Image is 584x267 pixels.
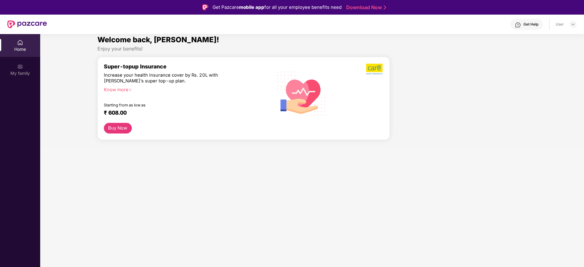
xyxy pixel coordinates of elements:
div: Get Help [523,22,538,27]
button: Buy Now [104,123,132,133]
img: svg+xml;base64,PHN2ZyBpZD0iSG9tZSIgeG1sbnM9Imh0dHA6Ly93d3cudzMub3JnLzIwMDAvc3ZnIiB3aWR0aD0iMjAiIG... [17,40,23,46]
div: Starting from as low as [104,103,241,107]
a: Download Now [346,4,384,11]
div: Get Pazcare for all your employee benefits need [213,4,342,11]
span: right [128,88,132,92]
div: Increase your health insurance cover by Rs. 20L with [PERSON_NAME]’s super top-up plan. [104,72,241,84]
span: Welcome back, [PERSON_NAME]! [97,35,219,44]
img: svg+xml;base64,PHN2ZyB3aWR0aD0iMjAiIGhlaWdodD0iMjAiIHZpZXdCb3g9IjAgMCAyMCAyMCIgZmlsbD0ibm9uZSIgeG... [17,64,23,70]
img: svg+xml;base64,PHN2ZyBpZD0iRHJvcGRvd24tMzJ4MzIiIHhtbG5zPSJodHRwOi8vd3d3LnczLm9yZy8yMDAwL3N2ZyIgd2... [571,22,575,27]
img: New Pazcare Logo [7,20,47,28]
div: Know more [104,87,263,91]
div: ₹ 608.00 [104,109,261,117]
img: b5dec4f62d2307b9de63beb79f102df3.png [366,63,383,75]
img: svg+xml;base64,PHN2ZyBpZD0iSGVscC0zMngzMiIgeG1sbnM9Imh0dHA6Ly93d3cudzMub3JnLzIwMDAvc3ZnIiB3aWR0aD... [515,22,521,28]
img: Stroke [384,4,386,11]
img: Logo [202,4,208,10]
strong: mobile app [239,4,264,10]
div: User [556,22,564,27]
div: Super-topup Insurance [104,63,267,70]
div: Enjoy your benefits! [97,46,527,52]
img: svg+xml;base64,PHN2ZyB4bWxucz0iaHR0cDovL3d3dy53My5vcmcvMjAwMC9zdmciIHhtbG5zOnhsaW5rPSJodHRwOi8vd3... [273,64,331,123]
